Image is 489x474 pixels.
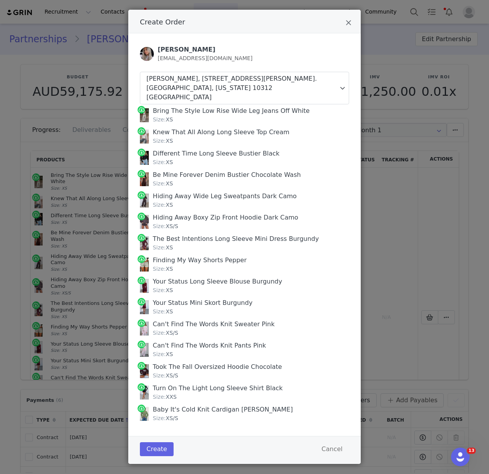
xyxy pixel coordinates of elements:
span: XS [153,351,173,357]
span: Size: [153,287,165,293]
span: XS/S [153,330,178,336]
span: Size: [153,159,165,165]
body: Rich Text Area. Press ALT-0 for help. [6,6,269,15]
img: BF08333B-5768-41F7-8560-985B6B580F85.jpg [140,279,149,293]
span: Size: [153,372,165,379]
span: Size: [153,330,165,336]
div: Hiding Away Wide Leg Sweatpants Dark Camo [153,192,296,201]
span: Size: [153,202,165,208]
div: Your Status Mini Skort Burgundy [153,298,252,308]
div: Create Order [128,10,361,464]
span: XS [153,180,173,187]
img: white-fox-can_t-find-the-words-knit-sweater-pink-can_t-find-the-words-knit-pants-pink.6.08.25.08.jpg [140,343,149,357]
div: Different Time Long Sleeve Bustier Black [153,149,279,158]
img: D09B54C0-2E14-42F4-A0AA-83E8BC119A70.jpg [140,215,149,229]
div: Be Mine Forever Denim Bustier Chocolate Wash [153,170,301,180]
span: XS [153,202,173,208]
span: XS [153,287,173,293]
img: white-fox-the-best-intentions-long-sleeve-mini-dress-burgundy-red-10.9.25-05.jpg [140,236,149,250]
span: XS [153,159,173,165]
div: The Best Intentions Long Sleeve Mini Dress Burgundy [153,234,319,244]
span: Size: [153,180,165,187]
span: XS [153,244,173,251]
span: XS/S [153,372,178,379]
span: 13 [467,448,476,454]
span: XS/S [153,223,178,229]
span: Size: [153,351,165,357]
span: Size: [153,266,165,272]
img: white-fox-different-time-longsleeve-bustier-black-20.8.25-03.jpg [140,151,149,165]
img: white-fox-be-mine-forever-denim-bustier-chocolate-wash.26.8.25.02.jpg [140,172,149,186]
span: XS [153,266,173,272]
div: Took The Fall Oversized Hoodie Chocolate [153,362,282,372]
div: Can't Find The Words Knit Pants Pink [153,341,266,350]
iframe: Intercom live chat [451,448,470,466]
div: Your Status Long Sleeve Blouse Burgundy [153,277,282,286]
span: Size: [153,223,165,229]
span: Size: [153,308,165,315]
div: Can't Find The Words Knit Sweater Pink [153,320,274,329]
div: Hiding Away Boxy Zip Front Hoodie Dark Camo [153,213,298,222]
div: Finding My Way Shorts Pepper [153,256,246,265]
span: XS [153,308,173,315]
img: white-fox-can_t-find-the-words-knit-sweater-pink-can_t-find-the-words-knit-pants-pink.6.08.25.09.jpg [140,322,149,336]
img: DC4E793C-943C-4D91-9BC2-2E1182AEFA51.jpg [140,194,149,208]
img: white-fox-took-the-fall-oversized-hoodie-chocolate-brown-26.8.25-06.jpg [140,364,149,378]
img: white-fox-finding-my-way-shorts-pepper-grey2.9.25.04.jpg [140,258,149,272]
span: Size: [153,244,165,251]
img: 6B3E0B69-2238-4E8D-8C58-FE25D75A21C3.jpg [140,300,149,314]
